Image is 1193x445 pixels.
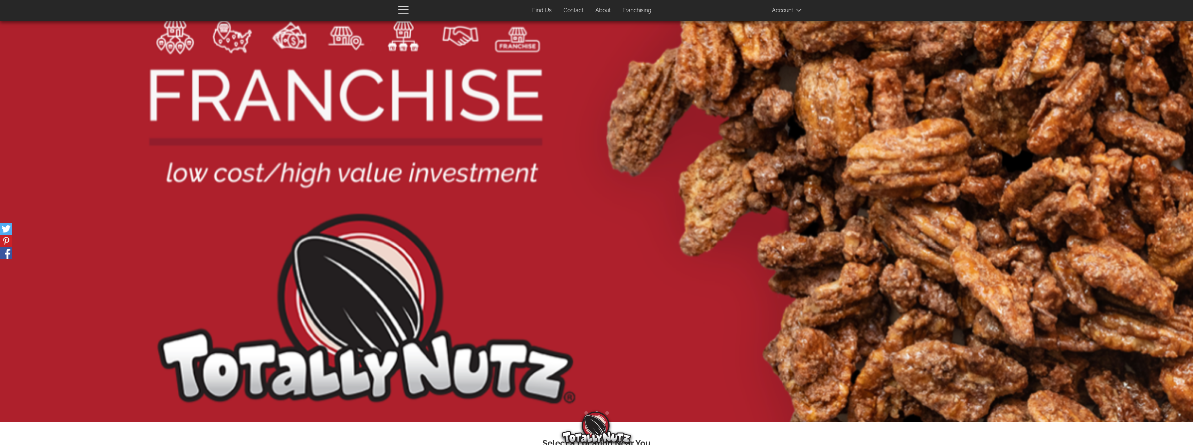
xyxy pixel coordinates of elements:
[590,4,616,17] a: About
[604,410,611,417] button: 3 of 3
[558,4,589,17] a: Contact
[527,4,557,17] a: Find Us
[617,4,657,17] a: Franchising
[562,412,632,443] img: Totally Nutz Logo
[593,410,600,417] button: 2 of 3
[583,410,590,417] button: 1 of 3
